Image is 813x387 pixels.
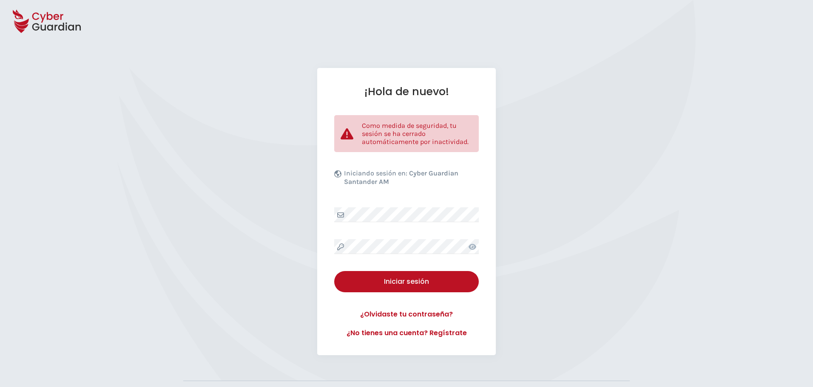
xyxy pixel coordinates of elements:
h1: ¡Hola de nuevo! [334,85,479,98]
a: ¿Olvidaste tu contraseña? [334,309,479,319]
a: ¿No tienes una cuenta? Regístrate [334,328,479,338]
b: Cyber Guardian Santander AM [344,169,458,186]
button: Iniciar sesión [334,271,479,292]
div: Iniciar sesión [341,277,472,287]
p: Iniciando sesión en: [344,169,477,190]
p: Como medida de seguridad, tu sesión se ha cerrado automáticamente por inactividad. [362,121,472,146]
